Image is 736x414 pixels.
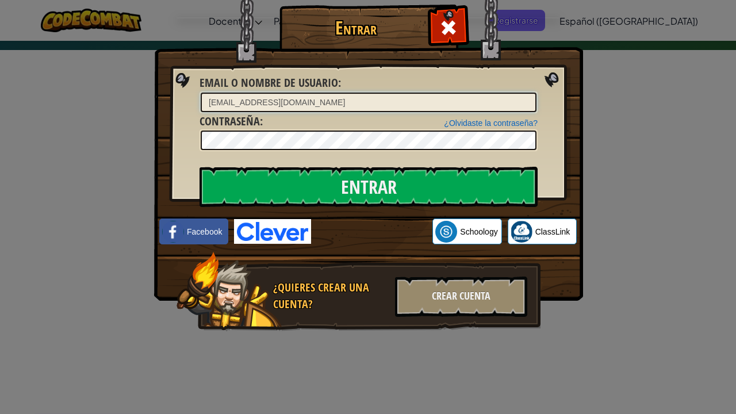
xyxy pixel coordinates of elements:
[317,219,427,244] div: Acceder con Google. Se abre en una pestaña nueva
[395,277,527,317] div: Crear Cuenta
[311,219,432,244] iframe: Botón de Acceder con Google
[435,221,457,243] img: schoology.png
[282,18,429,38] h1: Entrar
[187,226,222,237] span: Facebook
[200,75,341,91] label: :
[460,226,497,237] span: Schoology
[200,113,263,130] label: :
[234,219,311,244] img: clever-logo-blue.png
[273,279,388,312] div: ¿Quieres crear una cuenta?
[162,221,184,243] img: facebook_small.png
[200,167,538,207] input: Entrar
[511,221,532,243] img: classlink-logo-small.png
[535,226,570,237] span: ClassLink
[200,75,338,90] span: Email o Nombre de usuario
[444,118,538,128] a: ¿Olvidaste la contraseña?
[200,113,260,129] span: Contraseña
